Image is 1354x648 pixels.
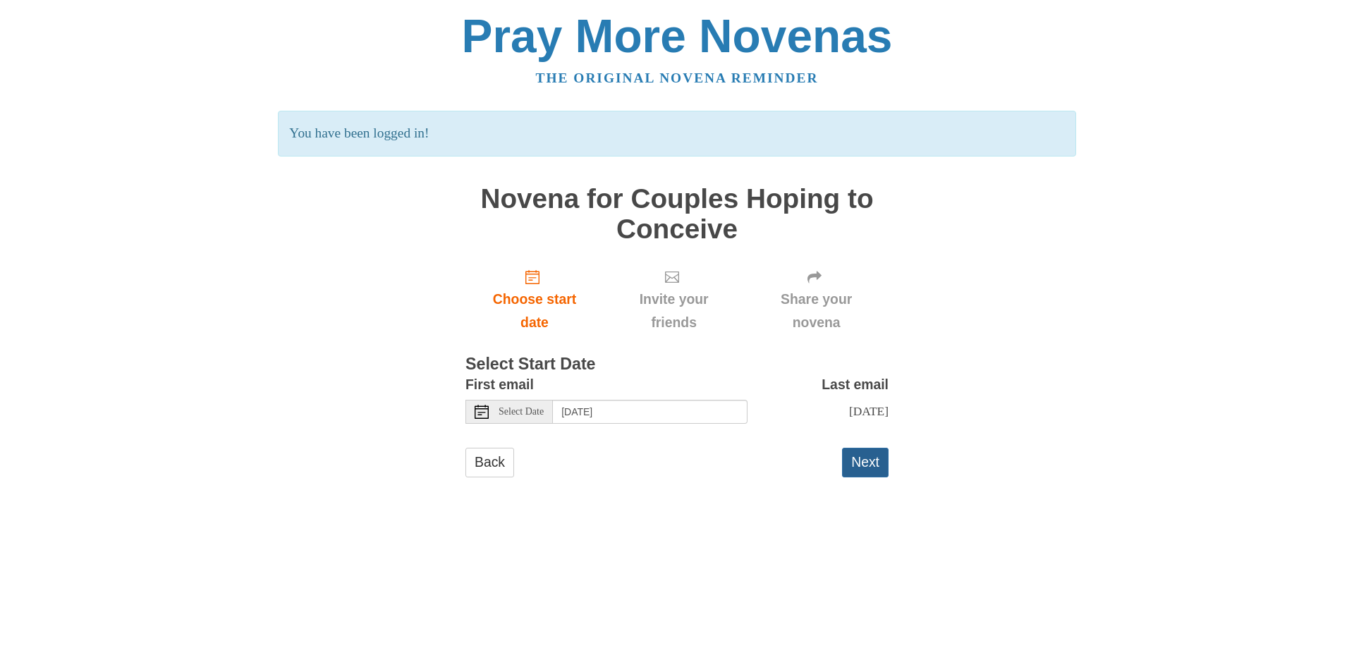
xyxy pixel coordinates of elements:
label: Last email [822,373,889,396]
button: Next [842,448,889,477]
span: Choose start date [480,288,590,334]
a: Choose start date [465,258,604,342]
span: Invite your friends [618,288,730,334]
h3: Select Start Date [465,355,889,374]
p: You have been logged in! [278,111,1075,157]
a: Back [465,448,514,477]
a: The original novena reminder [536,71,819,85]
a: Pray More Novenas [462,10,893,62]
div: Click "Next" to confirm your start date first. [744,258,889,342]
div: Click "Next" to confirm your start date first. [604,258,744,342]
h1: Novena for Couples Hoping to Conceive [465,184,889,244]
span: [DATE] [849,404,889,418]
label: First email [465,373,534,396]
span: Select Date [499,407,544,417]
span: Share your novena [758,288,874,334]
